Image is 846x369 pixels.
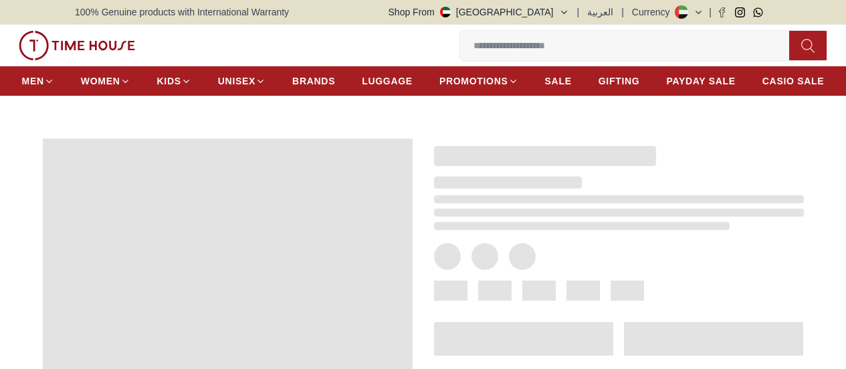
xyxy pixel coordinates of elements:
[632,5,675,19] div: Currency
[157,74,181,88] span: KIDS
[666,74,735,88] span: PAYDAY SALE
[577,5,580,19] span: |
[717,7,727,17] a: Facebook
[22,69,54,93] a: MEN
[362,74,413,88] span: LUGGAGE
[599,69,640,93] a: GIFTING
[292,74,335,88] span: BRANDS
[709,5,712,19] span: |
[587,5,613,19] button: العربية
[545,74,572,88] span: SALE
[753,7,763,17] a: Whatsapp
[762,74,825,88] span: CASIO SALE
[599,74,640,88] span: GIFTING
[22,74,44,88] span: MEN
[666,69,735,93] a: PAYDAY SALE
[362,69,413,93] a: LUGGAGE
[545,69,572,93] a: SALE
[75,5,289,19] span: 100% Genuine products with International Warranty
[439,69,518,93] a: PROMOTIONS
[389,5,569,19] button: Shop From[GEOGRAPHIC_DATA]
[439,74,508,88] span: PROMOTIONS
[621,5,624,19] span: |
[762,69,825,93] a: CASIO SALE
[81,74,120,88] span: WOMEN
[218,74,255,88] span: UNISEX
[292,69,335,93] a: BRANDS
[19,31,135,60] img: ...
[157,69,191,93] a: KIDS
[218,69,266,93] a: UNISEX
[440,7,451,17] img: United Arab Emirates
[81,69,130,93] a: WOMEN
[735,7,745,17] a: Instagram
